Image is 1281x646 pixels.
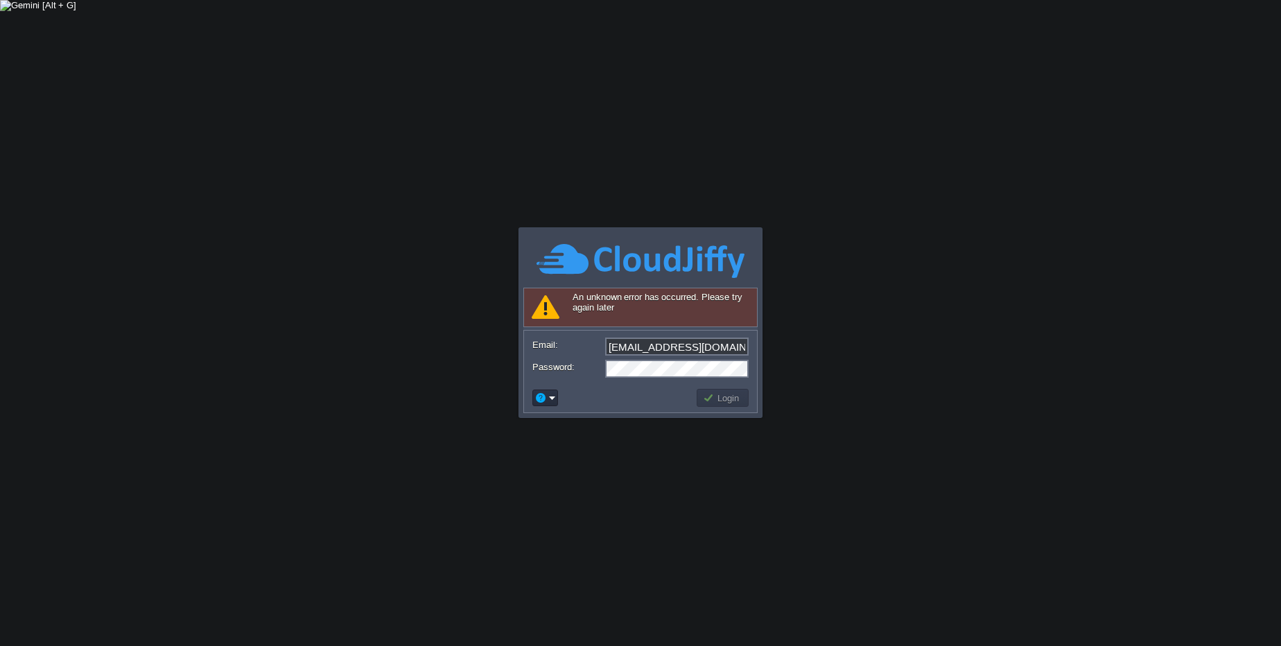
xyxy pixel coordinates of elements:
iframe: chat widget [1223,591,1267,632]
img: CloudJiffy [537,242,744,280]
div: An unknown error has occurred. Please try again later [523,288,758,327]
label: Password: [532,360,604,374]
button: Login [703,392,743,404]
label: Email: [532,338,604,352]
